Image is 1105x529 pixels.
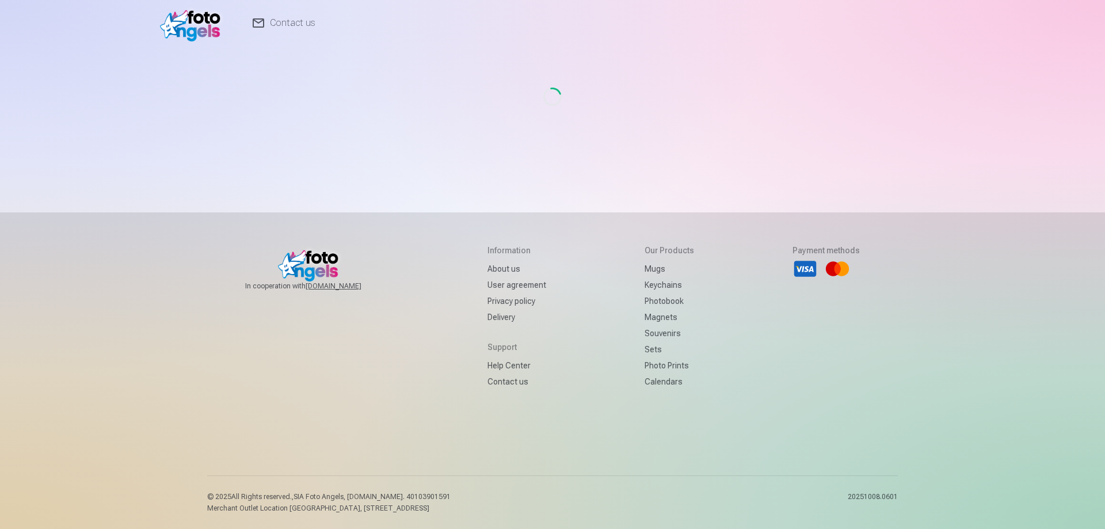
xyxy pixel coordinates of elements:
[487,341,546,353] h5: Support
[645,309,694,325] a: Magnets
[487,261,546,277] a: About us
[645,357,694,374] a: Photo prints
[487,309,546,325] a: Delivery
[792,245,860,256] h5: Payment methods
[487,293,546,309] a: Privacy policy
[792,256,818,281] li: Visa
[487,277,546,293] a: User agreement
[294,493,451,501] span: SIA Foto Angels, [DOMAIN_NAME]. 40103901591
[306,281,389,291] a: [DOMAIN_NAME]
[207,492,451,501] p: © 2025 All Rights reserved. ,
[207,504,451,513] p: Merchant Outlet Location [GEOGRAPHIC_DATA], [STREET_ADDRESS]
[645,325,694,341] a: Souvenirs
[487,357,546,374] a: Help Center
[487,245,546,256] h5: Information
[825,256,850,281] li: Mastercard
[645,261,694,277] a: Mugs
[645,374,694,390] a: Calendars
[645,245,694,256] h5: Our products
[645,341,694,357] a: Sets
[645,293,694,309] a: Photobook
[848,492,898,513] p: 20251008.0601
[245,281,389,291] span: In cooperation with
[645,277,694,293] a: Keychains
[160,5,226,41] img: /v1
[487,374,546,390] a: Contact us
